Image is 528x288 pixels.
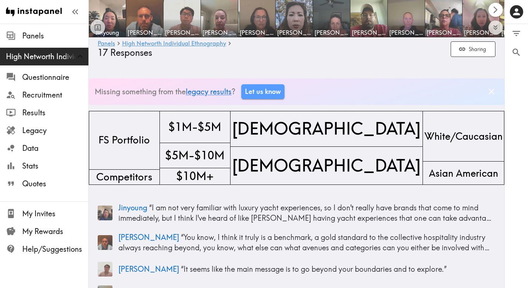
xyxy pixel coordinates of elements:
span: Stats [22,161,88,171]
p: “ It seems like the main message is to go beyond your boundaries and to explore. ” [118,264,495,274]
img: Panelist thumbnail [98,206,112,220]
span: [PERSON_NAME] [277,28,311,37]
span: Questionnaire [22,72,88,82]
span: [DEMOGRAPHIC_DATA] [231,152,423,179]
a: Panelist thumbnail[PERSON_NAME] “It seems like the main message is to go beyond your boundaries a... [98,259,495,279]
a: legacy results [186,87,232,96]
p: Missing something from the ? [95,87,235,97]
span: Asian American [427,165,500,181]
span: [DEMOGRAPHIC_DATA] [231,115,423,142]
span: [PERSON_NAME] [389,28,423,37]
button: Filter Responses [505,24,528,43]
img: Panelist thumbnail [98,235,112,250]
span: Filter Responses [511,28,521,38]
span: Jinyoung [118,203,147,212]
span: Results [22,108,88,118]
span: Jinyoung [90,28,124,37]
span: $5M-$10M [164,146,226,165]
span: [PERSON_NAME] [352,28,386,37]
a: Panels [98,40,115,47]
span: [PERSON_NAME] [118,233,179,242]
span: Help/Suggestions [22,244,88,254]
p: “ I am not very familiar with luxury yacht experiences, so I don't really have brands that come t... [118,203,495,223]
span: $10M+ [175,167,215,186]
a: Let us know [241,84,285,99]
span: White/Caucasian [423,128,504,144]
span: [PERSON_NAME] [240,28,274,37]
span: [PERSON_NAME] [202,28,236,37]
span: Quotes [22,179,88,189]
span: Search [511,47,521,57]
img: Panelist thumbnail [98,262,112,277]
span: Recruitment [22,90,88,100]
button: Scroll right [488,3,503,17]
span: My Invites [22,209,88,219]
span: [PERSON_NAME] [165,28,199,37]
span: [PERSON_NAME] [118,264,179,274]
span: Competitors [95,169,154,186]
a: Panelist thumbnailJinyoung “I am not very familiar with luxury yacht experiences, so I don't real... [98,200,495,226]
span: 17 Responses [98,47,152,58]
p: “ You know, I think it truly is a benchmark, a gold standard to the collective hospitality indust... [118,232,495,253]
span: [PERSON_NAME] [128,28,162,37]
span: Panels [22,31,88,41]
span: [PERSON_NAME] [427,28,461,37]
span: Data [22,143,88,153]
span: $1M-$5M [167,118,223,136]
a: High Networth Individual Ethnography [122,40,226,47]
span: FS Portfolio [97,132,151,149]
a: Panelist thumbnail[PERSON_NAME] “You know, I think it truly is a benchmark, a gold standard to th... [98,229,495,256]
button: Toggle between responses and questions [90,20,105,35]
button: Expand to show all items [488,20,503,35]
span: [PERSON_NAME] [315,28,349,37]
span: [PERSON_NAME] [464,28,498,37]
span: High Networth Individual Ethnography [6,51,88,62]
button: Sharing [451,41,495,57]
button: Dismiss banner [485,85,498,98]
span: My Rewards [22,226,88,237]
button: Search [505,43,528,62]
span: Legacy [22,125,88,136]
